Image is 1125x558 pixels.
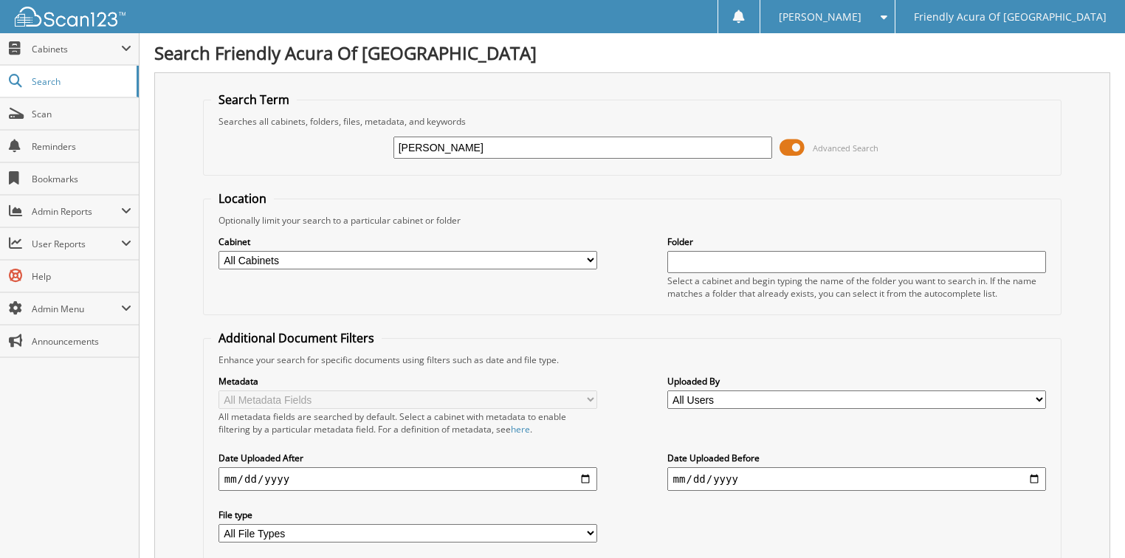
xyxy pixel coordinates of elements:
[667,467,1047,491] input: end
[219,467,598,491] input: start
[32,173,131,185] span: Bookmarks
[15,7,125,27] img: scan123-logo-white.svg
[211,92,297,108] legend: Search Term
[219,509,598,521] label: File type
[211,115,1054,128] div: Searches all cabinets, folders, files, metadata, and keywords
[32,140,131,153] span: Reminders
[32,238,121,250] span: User Reports
[32,205,121,218] span: Admin Reports
[219,375,598,387] label: Metadata
[211,330,382,346] legend: Additional Document Filters
[779,13,861,21] span: [PERSON_NAME]
[667,375,1047,387] label: Uploaded By
[914,13,1107,21] span: Friendly Acura Of [GEOGRAPHIC_DATA]
[32,75,129,88] span: Search
[219,410,598,435] div: All metadata fields are searched by default. Select a cabinet with metadata to enable filtering b...
[211,214,1054,227] div: Optionally limit your search to a particular cabinet or folder
[511,423,530,435] a: here
[32,335,131,348] span: Announcements
[813,142,878,154] span: Advanced Search
[667,452,1047,464] label: Date Uploaded Before
[667,275,1047,300] div: Select a cabinet and begin typing the name of the folder you want to search in. If the name match...
[667,235,1047,248] label: Folder
[32,108,131,120] span: Scan
[32,43,121,55] span: Cabinets
[211,190,274,207] legend: Location
[32,270,131,283] span: Help
[154,41,1110,65] h1: Search Friendly Acura Of [GEOGRAPHIC_DATA]
[1051,487,1125,558] iframe: Chat Widget
[219,235,598,248] label: Cabinet
[211,354,1054,366] div: Enhance your search for specific documents using filters such as date and file type.
[219,452,598,464] label: Date Uploaded After
[32,303,121,315] span: Admin Menu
